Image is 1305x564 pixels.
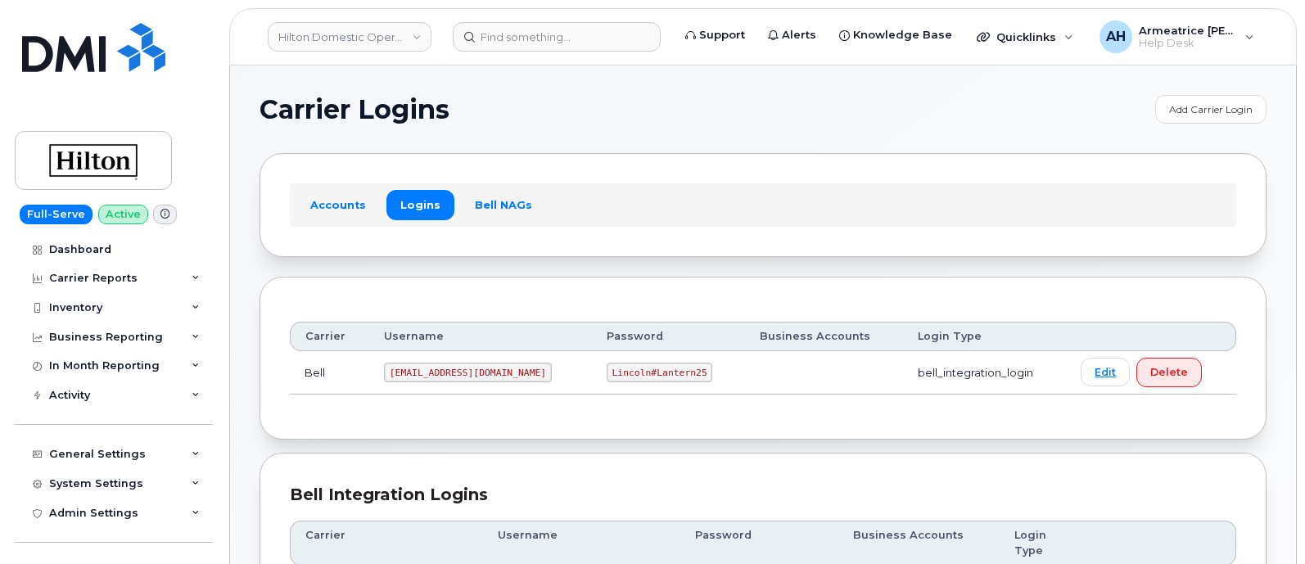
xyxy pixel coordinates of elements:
[290,351,369,395] td: Bell
[607,363,713,382] code: Lincoln#Lantern25
[260,97,449,122] span: Carrier Logins
[1136,358,1202,387] button: Delete
[745,322,903,351] th: Business Accounts
[1155,95,1267,124] a: Add Carrier Login
[592,322,745,351] th: Password
[461,190,546,219] a: Bell NAGs
[386,190,454,219] a: Logins
[1081,358,1130,386] a: Edit
[290,483,1236,507] div: Bell Integration Logins
[1234,493,1293,552] iframe: Messenger Launcher
[903,351,1067,395] td: bell_integration_login
[290,322,369,351] th: Carrier
[384,363,552,382] code: [EMAIL_ADDRESS][DOMAIN_NAME]
[369,322,592,351] th: Username
[296,190,380,219] a: Accounts
[1150,364,1188,380] span: Delete
[903,322,1067,351] th: Login Type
